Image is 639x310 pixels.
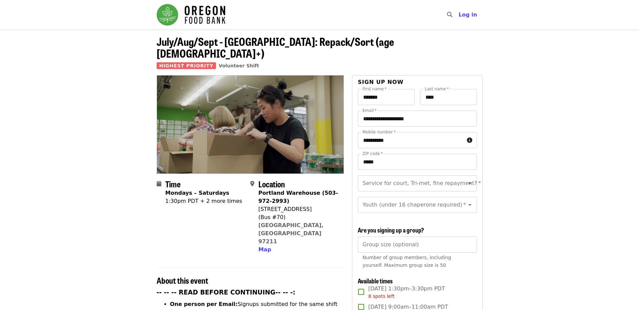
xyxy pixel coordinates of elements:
span: About this event [157,274,208,286]
span: Are you signing up a group? [358,225,424,234]
span: Log in [458,11,477,18]
i: map-marker-alt icon [250,181,254,187]
i: circle-info icon [467,137,472,144]
i: search icon [447,11,452,18]
input: First name [358,89,415,105]
input: [object Object] [358,237,477,253]
input: Search [456,7,462,23]
i: calendar icon [157,181,161,187]
strong: Portland Warehouse (503-972-2993) [258,190,338,204]
img: July/Aug/Sept - Portland: Repack/Sort (age 8+) organized by Oregon Food Bank [157,75,344,173]
label: ZIP code [362,152,383,156]
span: 8 spots left [368,293,394,299]
div: 1:30pm PDT + 2 more times [165,197,242,205]
button: Log in [453,8,482,22]
span: [DATE] 1:30pm–3:30pm PDT [368,285,445,300]
span: Map [258,246,271,253]
span: Time [165,178,181,190]
input: Email [358,111,477,127]
img: Oregon Food Bank - Home [157,4,225,26]
input: Mobile number [358,132,464,148]
label: Email [362,108,377,113]
button: Open [465,179,475,188]
span: Highest Priority [157,62,216,69]
label: Last name [425,87,449,91]
input: Last name [420,89,477,105]
span: Available times [358,276,393,285]
a: [GEOGRAPHIC_DATA], [GEOGRAPHIC_DATA] 97211 [258,222,324,245]
span: Sign up now [358,79,404,85]
strong: -- -- -- READ BEFORE CONTINUING-- -- -: [157,289,295,296]
label: First name [362,87,387,91]
a: Volunteer Shift [219,63,259,68]
label: Mobile number [362,130,395,134]
div: [STREET_ADDRESS] [258,205,339,213]
strong: Mondays – Saturdays [165,190,229,196]
button: Open [465,200,475,210]
input: ZIP code [358,154,477,170]
div: (Bus #70) [258,213,339,221]
button: Map [258,246,271,254]
strong: One person per Email: [170,301,238,307]
span: Location [258,178,285,190]
span: July/Aug/Sept - [GEOGRAPHIC_DATA]: Repack/Sort (age [DEMOGRAPHIC_DATA]+) [157,33,394,61]
span: Number of group members, including yourself. Maximum group size is 50 [362,255,451,268]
